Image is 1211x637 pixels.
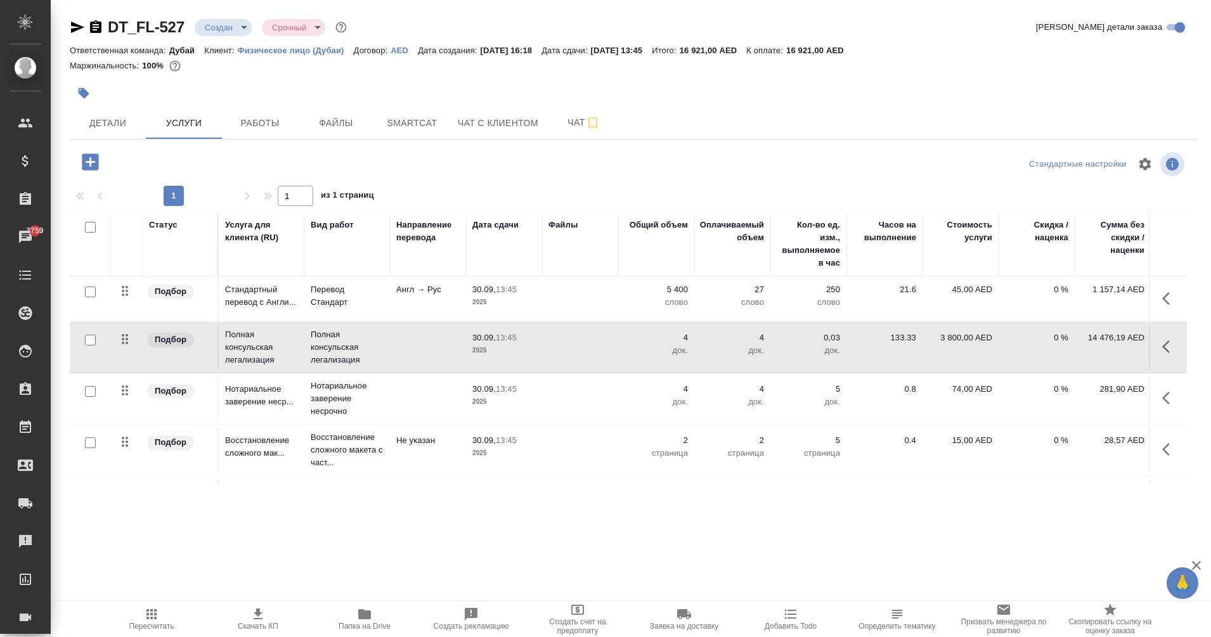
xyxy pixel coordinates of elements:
[155,436,186,449] p: Подбор
[204,46,237,55] p: Клиент:
[777,434,840,447] p: 5
[625,344,688,357] p: док.
[396,434,460,447] p: Не указан
[238,46,354,55] p: Физическое лицо (Дубаи)
[382,115,443,131] span: Smartcat
[108,18,185,35] a: DT_FL-527
[155,333,186,346] p: Подбор
[225,283,298,309] p: Стандартный перевод с Англи...
[70,61,142,70] p: Маржинальность:
[321,188,374,206] span: из 1 страниц
[1005,434,1068,447] p: 0 %
[418,46,480,55] p: Дата создания:
[311,431,384,469] p: Восстановление сложного макета с част...
[311,328,384,366] p: Полная консульская легализация
[391,44,418,55] a: AED
[777,447,840,460] p: страница
[777,331,840,344] p: 0,03
[496,435,517,445] p: 13:45
[846,428,923,472] td: 0.4
[777,396,840,408] p: док.
[777,383,840,396] p: 5
[1167,567,1198,599] button: 🙏
[1172,570,1193,596] span: 🙏
[268,22,310,33] button: Срочный
[625,396,688,408] p: док.
[777,219,840,269] div: Кол-во ед. изм., выполняемое в час
[625,331,688,344] p: 4
[311,482,384,520] p: Восстановление макета средней сложнос...
[929,219,992,244] div: Стоимость услуги
[846,479,923,524] td: 0
[625,447,688,460] p: страница
[701,383,764,396] p: 4
[472,344,536,357] p: 2025
[472,285,496,294] p: 30.09,
[306,115,366,131] span: Файлы
[1155,383,1185,413] button: Показать кнопки
[3,221,48,253] a: 3759
[548,219,578,231] div: Файлы
[333,19,349,35] button: Доп статусы указывают на важность/срочность заказа
[1081,331,1144,344] p: 14 476,19 AED
[311,219,354,231] div: Вид работ
[70,79,98,107] button: Добавить тэг
[195,19,252,36] div: Создан
[701,296,764,309] p: слово
[1005,331,1068,344] p: 0 %
[18,224,51,237] span: 3759
[630,219,688,231] div: Общий объем
[391,46,418,55] p: AED
[73,149,108,175] button: Добавить услугу
[701,344,764,357] p: док.
[496,285,517,294] p: 13:45
[311,380,384,418] p: Нотариальное заверение несрочно
[262,19,325,36] div: Создан
[1155,283,1185,314] button: Показать кнопки
[1036,21,1162,34] span: [PERSON_NAME] детали заказа
[701,396,764,408] p: док.
[472,447,536,460] p: 2025
[846,277,923,321] td: 21.6
[70,20,85,35] button: Скопировать ссылку для ЯМессенджера
[701,283,764,296] p: 27
[238,44,354,55] a: Физическое лицо (Дубаи)
[701,331,764,344] p: 4
[396,283,460,296] p: Англ → Рус
[225,434,298,460] p: Восстановление сложного мак...
[929,383,992,396] p: 74,00 AED
[153,115,214,131] span: Услуги
[929,331,992,344] p: 3 800,00 AED
[1005,383,1068,396] p: 0 %
[929,283,992,296] p: 45,00 AED
[225,328,298,366] p: Полная консульская легализация
[846,376,923,421] td: 0.8
[777,283,840,296] p: 250
[230,115,290,131] span: Работы
[311,283,384,309] p: Перевод Стандарт
[225,219,298,244] div: Услуга для клиента (RU)
[1026,155,1130,174] div: split button
[149,219,178,231] div: Статус
[554,115,614,131] span: Чат
[777,296,840,309] p: слово
[700,219,764,244] div: Оплачиваемый объем
[496,384,517,394] p: 13:45
[88,20,103,35] button: Скопировать ссылку
[169,46,205,55] p: Дубай
[472,296,536,309] p: 2025
[625,283,688,296] p: 5 400
[1005,219,1068,244] div: Скидка / наценка
[746,46,786,55] p: К оплате:
[1081,383,1144,396] p: 281,90 AED
[155,285,186,298] p: Подбор
[591,46,652,55] p: [DATE] 13:45
[625,296,688,309] p: слово
[1081,434,1144,447] p: 28,57 AED
[1155,331,1185,362] button: Показать кнопки
[701,434,764,447] p: 2
[853,219,916,244] div: Часов на выполнение
[472,219,519,231] div: Дата сдачи
[1081,219,1144,257] div: Сумма без скидки / наценки
[396,219,460,244] div: Направление перевода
